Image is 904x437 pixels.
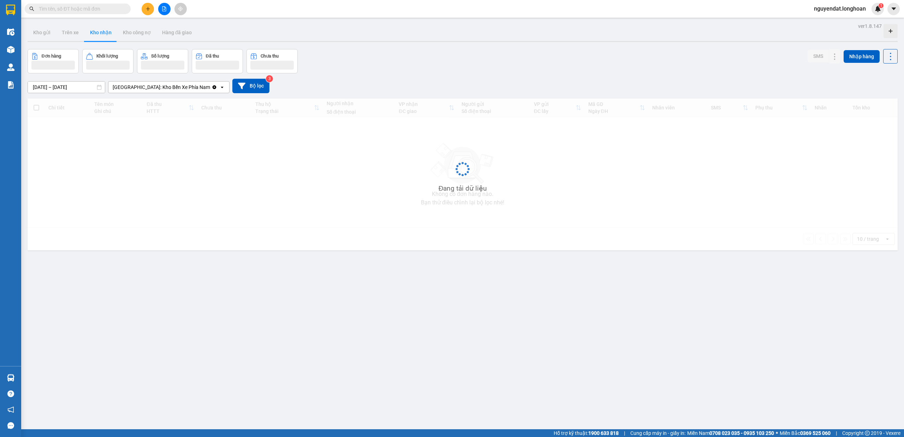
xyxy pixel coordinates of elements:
strong: 0369 525 060 [800,430,831,436]
div: Số lượng [151,54,169,59]
button: caret-down [887,3,900,15]
span: caret-down [891,6,897,12]
span: | [624,429,625,437]
span: notification [7,406,14,413]
span: plus [145,6,150,11]
button: Bộ lọc [232,79,269,93]
span: ⚪️ [776,432,778,435]
span: copyright [865,431,870,436]
img: warehouse-icon [7,46,14,53]
span: question-circle [7,390,14,397]
img: warehouse-icon [7,28,14,36]
button: Đơn hàng [28,49,79,73]
div: [GEOGRAPHIC_DATA]: Kho Bến Xe Phía Nam [113,84,210,91]
svg: open [219,84,225,90]
strong: 0708 023 035 - 0935 103 250 [709,430,774,436]
button: file-add [158,3,171,15]
span: Cung cấp máy in - giấy in: [630,429,685,437]
div: Khối lượng [96,54,118,59]
div: Chưa thu [261,54,279,59]
button: Hàng đã giao [156,24,197,41]
input: Tìm tên, số ĐT hoặc mã đơn [39,5,122,13]
button: Khối lượng [82,49,133,73]
div: Đã thu [206,54,219,59]
img: icon-new-feature [875,6,881,12]
button: Kho công nợ [117,24,156,41]
button: aim [174,3,187,15]
img: logo-vxr [6,5,15,15]
input: Selected Nha Trang: Kho Bến Xe Phía Nam. [211,84,212,91]
button: Kho gửi [28,24,56,41]
div: Đơn hàng [42,54,61,59]
button: Nhập hàng [844,50,880,63]
div: Tạo kho hàng mới [884,24,898,38]
img: warehouse-icon [7,374,14,382]
strong: 1900 633 818 [588,430,619,436]
button: Kho nhận [84,24,117,41]
sup: 3 [266,75,273,82]
button: Chưa thu [246,49,298,73]
button: plus [142,3,154,15]
div: Đang tải dữ liệu [439,183,487,194]
sup: 1 [879,3,884,8]
div: ver 1.8.147 [858,22,882,30]
button: Số lượng [137,49,188,73]
img: solution-icon [7,81,14,89]
span: 1 [880,3,882,8]
span: search [29,6,34,11]
span: Hỗ trợ kỹ thuật: [554,429,619,437]
button: Trên xe [56,24,84,41]
span: message [7,422,14,429]
button: Đã thu [192,49,243,73]
span: aim [178,6,183,11]
svg: Clear value [212,84,217,90]
button: SMS [808,50,829,62]
input: Select a date range. [28,82,105,93]
span: | [836,429,837,437]
span: Miền Nam [687,429,774,437]
img: warehouse-icon [7,64,14,71]
span: file-add [162,6,167,11]
span: nguyendat.longhoan [808,4,872,13]
span: Miền Bắc [780,429,831,437]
